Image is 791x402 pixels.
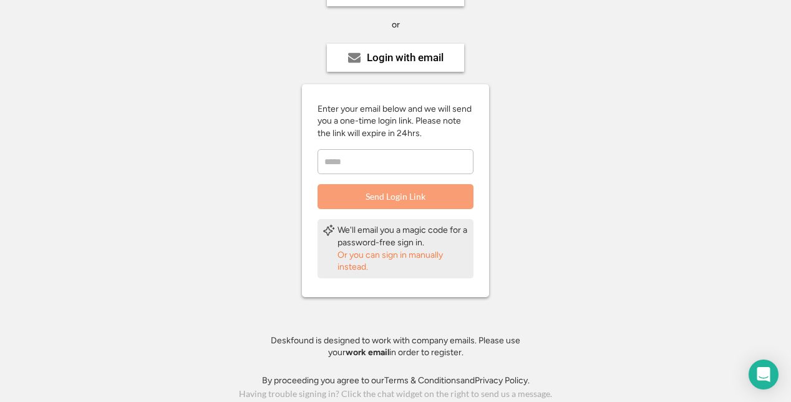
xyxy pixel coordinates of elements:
[337,224,468,248] div: We'll email you a magic code for a password-free sign in.
[337,249,468,273] div: Or you can sign in manually instead.
[318,103,473,140] div: Enter your email below and we will send you a one-time login link. Please note the link will expi...
[367,52,444,63] div: Login with email
[749,360,779,390] div: Open Intercom Messenger
[346,347,389,358] strong: work email
[262,375,530,387] div: By proceeding you agree to our and
[384,375,460,386] a: Terms & Conditions
[475,375,530,386] a: Privacy Policy.
[392,19,400,31] div: or
[318,184,473,209] button: Send Login Link
[255,335,536,359] div: Deskfound is designed to work with company emails. Please use your in order to register.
